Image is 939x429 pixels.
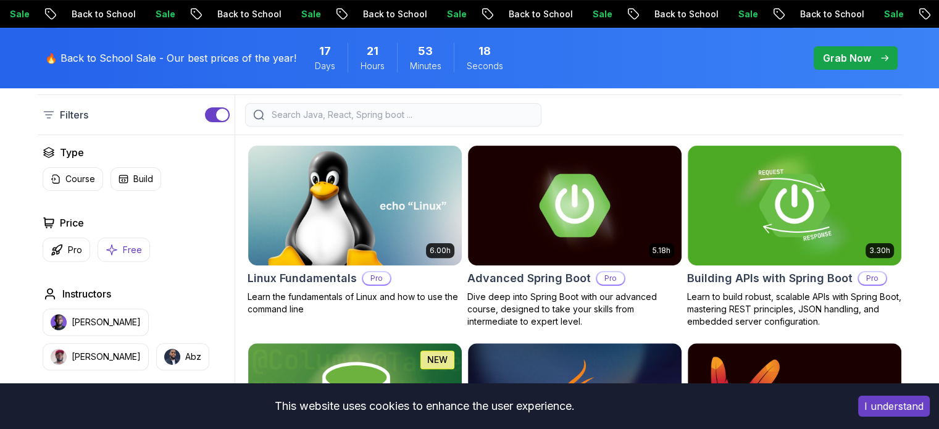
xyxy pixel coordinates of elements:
[72,351,141,363] p: [PERSON_NAME]
[467,60,503,72] span: Seconds
[578,8,617,20] p: Sale
[418,43,433,60] span: 53 Minutes
[286,8,326,20] p: Sale
[858,396,930,417] button: Accept cookies
[248,145,462,315] a: Linux Fundamentals card6.00hLinux FundamentalsProLearn the fundamentals of Linux and how to use t...
[60,107,88,122] p: Filters
[430,246,451,256] p: 6.00h
[45,51,296,65] p: 🔥 Back to School Sale - Our best prices of the year!
[823,51,871,65] p: Grab Now
[467,145,682,328] a: Advanced Spring Boot card5.18hAdvanced Spring BootProDive deep into Spring Boot with our advanced...
[687,291,902,328] p: Learn to build robust, scalable APIs with Spring Boot, mastering REST principles, JSON handling, ...
[185,351,201,363] p: Abz
[367,43,378,60] span: 21 Hours
[51,349,67,365] img: instructor img
[467,270,591,287] h2: Advanced Spring Boot
[640,8,724,20] p: Back to School
[248,270,357,287] h2: Linux Fundamentals
[164,349,180,365] img: instructor img
[60,145,84,160] h2: Type
[202,8,286,20] p: Back to School
[687,145,902,328] a: Building APIs with Spring Boot card3.30hBuilding APIs with Spring BootProLearn to build robust, s...
[62,286,111,301] h2: Instructors
[859,272,886,285] p: Pro
[478,43,491,60] span: 18 Seconds
[494,8,578,20] p: Back to School
[688,146,901,265] img: Building APIs with Spring Boot card
[597,272,624,285] p: Pro
[269,109,533,121] input: Search Java, React, Spring boot ...
[111,167,161,191] button: Build
[248,146,462,265] img: Linux Fundamentals card
[156,343,209,370] button: instructor imgAbz
[9,393,840,420] div: This website uses cookies to enhance the user experience.
[319,43,331,60] span: 17 Days
[363,272,390,285] p: Pro
[141,8,180,20] p: Sale
[785,8,869,20] p: Back to School
[869,8,909,20] p: Sale
[43,343,149,370] button: instructor img[PERSON_NAME]
[72,316,141,328] p: [PERSON_NAME]
[724,8,763,20] p: Sale
[43,167,103,191] button: Course
[133,173,153,185] p: Build
[43,238,90,262] button: Pro
[468,146,682,265] img: Advanced Spring Boot card
[51,314,67,330] img: instructor img
[315,60,335,72] span: Days
[653,246,670,256] p: 5.18h
[427,354,448,366] p: NEW
[123,244,142,256] p: Free
[467,291,682,328] p: Dive deep into Spring Boot with our advanced course, designed to take your skills from intermedia...
[68,244,82,256] p: Pro
[248,291,462,315] p: Learn the fundamentals of Linux and how to use the command line
[361,60,385,72] span: Hours
[57,8,141,20] p: Back to School
[687,270,853,287] h2: Building APIs with Spring Boot
[65,173,95,185] p: Course
[60,215,84,230] h2: Price
[432,8,472,20] p: Sale
[43,309,149,336] button: instructor img[PERSON_NAME]
[869,246,890,256] p: 3.30h
[348,8,432,20] p: Back to School
[98,238,150,262] button: Free
[410,60,441,72] span: Minutes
